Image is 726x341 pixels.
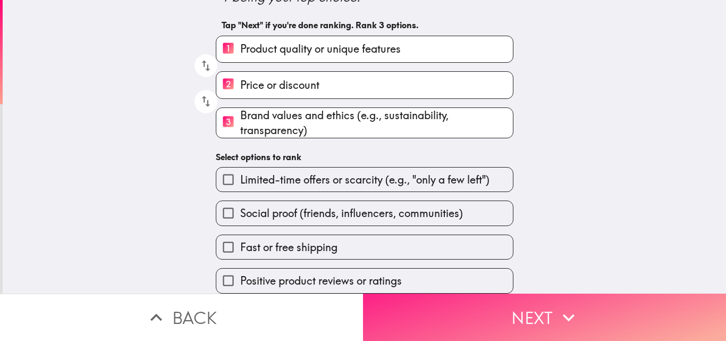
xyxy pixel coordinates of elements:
button: Limited-time offers or scarcity (e.g., "only a few left") [216,168,513,192]
span: Price or discount [240,78,319,93]
button: 2Price or discount [216,72,513,98]
span: Brand values and ethics (e.g., sustainability, transparency) [240,108,513,138]
button: Next [363,294,726,341]
span: Product quality or unique features [240,41,401,56]
h6: Tap "Next" if you're done ranking. Rank 3 options. [222,19,508,31]
button: Fast or free shipping [216,235,513,259]
button: Positive product reviews or ratings [216,269,513,293]
button: 3Brand values and ethics (e.g., sustainability, transparency) [216,108,513,138]
h6: Select options to rank [216,151,513,163]
button: 1Product quality or unique features [216,36,513,62]
button: Social proof (friends, influencers, communities) [216,201,513,225]
span: Fast or free shipping [240,240,337,255]
span: Social proof (friends, influencers, communities) [240,206,463,221]
span: Limited-time offers or scarcity (e.g., "only a few left") [240,172,489,187]
span: Positive product reviews or ratings [240,273,402,288]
